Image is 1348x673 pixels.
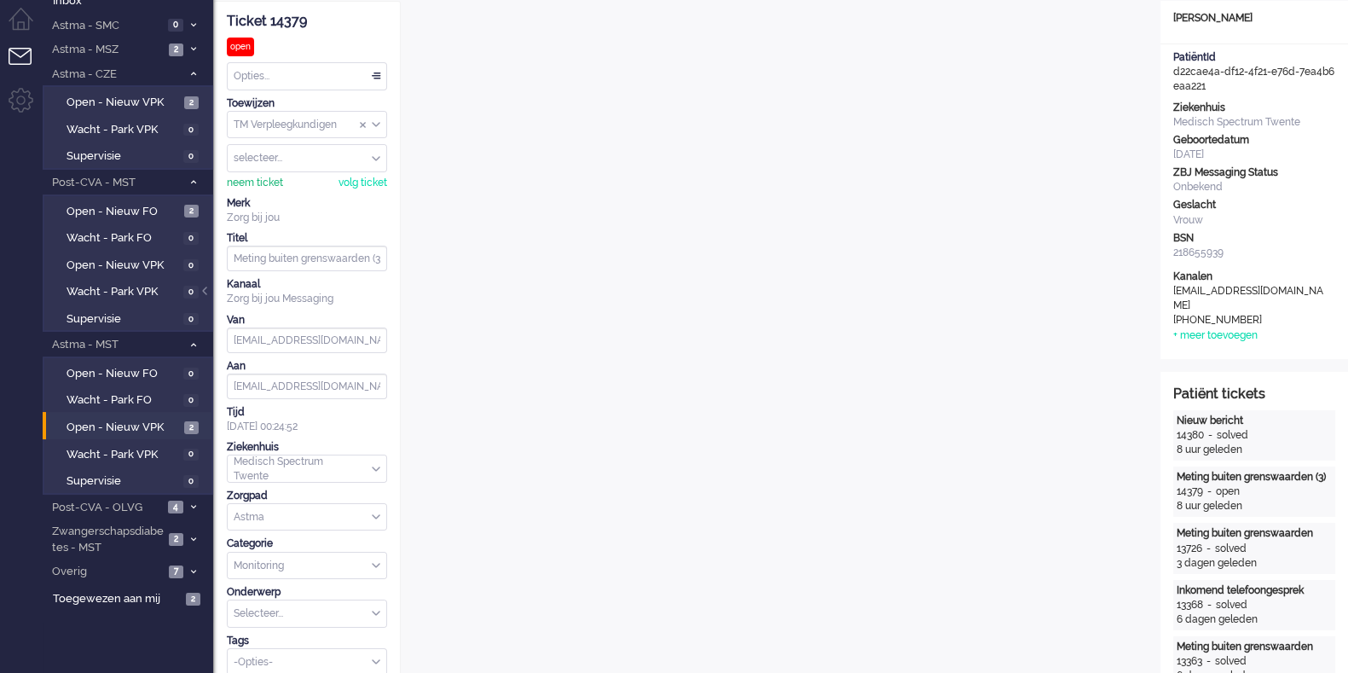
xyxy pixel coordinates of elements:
div: BSN [1173,231,1335,246]
div: Onbekend [1173,180,1335,194]
span: 0 [183,259,199,272]
span: Wacht - Park FO [67,230,179,247]
div: Merk [227,196,387,211]
span: 0 [183,475,199,488]
div: solved [1216,598,1247,612]
div: solved [1217,428,1248,443]
div: - [1202,542,1215,556]
div: open [227,38,254,56]
div: PatiëntId [1173,50,1335,65]
div: Inkomend telefoongesprek [1177,583,1332,598]
span: Wacht - Park VPK [67,122,179,138]
div: Geboortedatum [1173,133,1335,148]
div: neem ticket [227,176,283,190]
li: Admin menu [9,88,47,126]
span: Open - Nieuw VPK [67,95,180,111]
body: Rich Text Area. Press ALT-0 for help. [7,7,729,37]
div: solved [1215,542,1247,556]
div: Meting buiten grenswaarden (3) [1177,470,1332,484]
span: Astma - MST [49,337,182,353]
span: 2 [169,533,183,546]
div: 218655939 [1173,246,1335,260]
span: 2 [184,96,199,109]
span: Toegewezen aan mij [53,591,181,607]
div: Zorg bij jou Messaging [227,292,387,306]
li: Tickets menu [9,48,47,86]
div: 3 dagen geleden [1177,556,1332,571]
div: Patiënt tickets [1173,385,1335,404]
div: - [1203,598,1216,612]
a: Open - Nieuw VPK 2 [49,417,211,436]
a: Open - Nieuw VPK 2 [49,92,211,111]
a: Wacht - Park FO 0 [49,228,211,247]
div: 13363 [1177,654,1202,669]
div: Kanaal [227,277,387,292]
a: Supervisie 0 [49,471,211,490]
div: + meer toevoegen [1173,328,1258,343]
span: 2 [169,44,183,56]
span: Open - Nieuw FO [67,366,179,382]
div: open [1216,484,1240,499]
div: 8 uur geleden [1177,499,1332,513]
div: Nieuw bericht [1177,414,1332,428]
span: Zwangerschapsdiabetes - MST [49,524,164,555]
div: Assign User [227,144,387,172]
span: 0 [183,449,199,461]
div: 6 dagen geleden [1177,612,1332,627]
div: 8 uur geleden [1177,443,1332,457]
span: Wacht - Park VPK [67,447,179,463]
div: - [1203,484,1216,499]
div: [DATE] [1173,148,1335,162]
div: Medisch Spectrum Twente [1173,115,1335,130]
a: Supervisie 0 [49,309,211,328]
div: 13368 [1177,598,1203,612]
div: Assign Group [227,111,387,139]
div: - [1204,428,1217,443]
div: 13726 [1177,542,1202,556]
div: Zorg bij jou [227,211,387,225]
span: Astma - MSZ [49,42,164,58]
div: Onderwerp [227,585,387,600]
a: Open - Nieuw FO 0 [49,363,211,382]
div: Aan [227,359,387,374]
div: 14379 [1177,484,1203,499]
span: Post-CVA - OLVG [49,500,163,516]
div: solved [1215,654,1247,669]
span: Astma - SMC [49,18,163,34]
div: Vrouw [1173,213,1335,228]
div: Van [227,313,387,328]
span: Post-CVA - MST [49,175,182,191]
li: Dashboard menu [9,8,47,46]
a: Toegewezen aan mij 2 [49,589,213,607]
div: d22cae4a-df12-4f21-e76d-7ea4b6eaa221 [1160,50,1348,94]
span: 2 [184,205,199,218]
span: 0 [168,19,183,32]
span: Open - Nieuw FO [67,204,180,220]
span: 0 [183,150,199,163]
div: Titel [227,231,387,246]
div: Toewijzen [227,96,387,111]
a: Supervisie 0 [49,146,211,165]
span: Supervisie [67,473,179,490]
span: 0 [183,124,199,136]
span: Wacht - Park FO [67,392,179,409]
div: [DATE] 00:24:52 [227,405,387,434]
span: Open - Nieuw VPK [67,420,180,436]
div: Tijd [227,405,387,420]
span: 7 [169,566,183,578]
div: Meting buiten grenswaarden [1177,640,1332,654]
div: ZBJ Messaging Status [1173,165,1335,180]
div: Meting buiten grenswaarden [1177,526,1332,541]
span: 2 [186,593,200,606]
a: Wacht - Park VPK 0 [49,119,211,138]
div: volg ticket [338,176,387,190]
div: Zorgpad [227,489,387,503]
span: 4 [168,501,183,513]
span: 0 [183,232,199,245]
span: 2 [184,421,199,434]
a: Wacht - Park VPK 0 [49,444,211,463]
a: Wacht - Park VPK 0 [49,281,211,300]
span: Supervisie [67,311,179,328]
div: Ziekenhuis [1173,101,1335,115]
span: Supervisie [67,148,179,165]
